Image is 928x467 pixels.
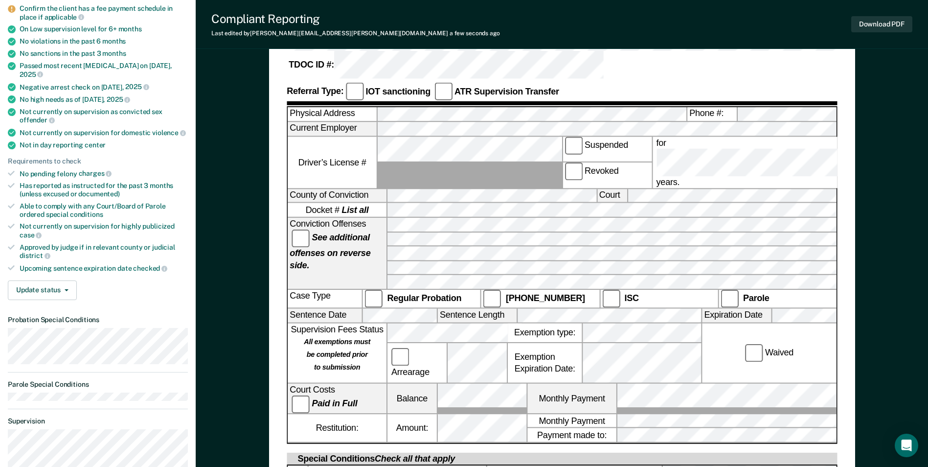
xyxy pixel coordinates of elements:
span: 2025 [20,70,43,78]
strong: ISC [624,293,638,303]
span: months [118,25,142,33]
label: for years. [654,137,928,188]
div: Approved by judge if in relevant county or judicial [20,243,188,260]
input: Suspended [565,137,582,154]
div: Open Intercom Messenger [895,434,918,457]
span: charges [79,169,112,177]
input: Waived [745,344,763,361]
span: violence [152,129,186,137]
label: Monthly Payment [527,414,616,428]
button: Update status [8,280,77,300]
span: checked [133,264,167,272]
span: district [20,252,50,259]
input: [PHONE_NUMBER] [483,290,501,307]
input: ATR Supervision Transfer [434,83,452,100]
input: IOT sanctioning [345,83,363,100]
span: 2025 [125,83,149,91]
span: documented) [78,190,119,198]
div: No violations in the past 6 [20,37,188,46]
label: Exemption type: [508,323,582,342]
label: Phone #: [687,108,737,121]
label: County of Conviction [288,189,386,202]
label: Sentence Date [288,309,362,322]
label: Arrearage [389,348,445,378]
input: for years. [656,148,926,176]
div: Exemption Expiration Date: [508,343,582,383]
strong: Parole [743,293,770,303]
strong: All exemptions must be completed prior to submission [304,337,370,372]
div: Not currently on supervision as convicted sex [20,108,188,124]
div: On Low supervision level for 6+ [20,25,188,33]
strong: [PHONE_NUMBER] [506,293,585,303]
input: See additional offenses on reverse side. [292,230,309,247]
span: months [102,49,126,57]
div: Not in day reporting [20,141,188,149]
span: a few seconds ago [450,30,500,37]
div: Last edited by [PERSON_NAME][EMAIL_ADDRESS][PERSON_NAME][DOMAIN_NAME] [211,30,500,37]
div: No pending felony [20,169,188,178]
dt: Supervision [8,417,188,425]
label: Monthly Payment [527,383,616,413]
dt: Probation Special Conditions [8,316,188,324]
div: Case Type [288,290,362,307]
div: Confirm the client has a fee payment schedule in place if applicable [20,4,188,21]
strong: Paid in Full [312,398,357,408]
label: Court [597,189,627,202]
dt: Parole Special Conditions [8,380,188,389]
span: center [85,141,106,149]
label: Balance [387,383,437,413]
div: Able to comply with any Court/Board of Parole ordered special [20,202,188,219]
div: Special Conditions [295,453,457,465]
label: Payment made to: [527,428,616,442]
div: Supervision Fees Status [288,323,386,382]
input: Revoked [565,163,582,181]
span: 2025 [107,95,130,103]
span: offender [20,116,55,124]
label: Suspended [563,137,652,162]
div: No sanctions in the past 3 [20,49,188,58]
span: case [20,231,42,239]
input: Parole [721,290,738,307]
input: Regular Probation [364,290,382,307]
div: Not currently on supervision for highly publicized [20,222,188,239]
span: Check all that apply [375,454,455,464]
label: Expiration Date [702,309,771,322]
span: Docket # [305,204,368,216]
label: Revoked [563,163,652,188]
strong: See additional offenses on reverse side. [290,233,370,270]
label: Physical Address [288,108,377,121]
label: Amount: [387,414,437,442]
div: Requirements to check [8,157,188,165]
div: Restitution: [288,414,386,442]
div: Has reported as instructed for the past 3 months (unless excused or [20,182,188,198]
div: Conviction Offenses [288,218,386,289]
div: Not currently on supervision for domestic [20,128,188,137]
label: Driver’s License # [288,137,377,188]
label: Waived [743,344,795,361]
div: Compliant Reporting [211,12,500,26]
span: conditions [70,210,103,218]
input: Paid in Full [292,395,309,413]
input: ISC [602,290,619,307]
div: No high needs as of [DATE], [20,95,188,104]
strong: IOT sanctioning [365,86,430,96]
button: Download PDF [851,16,912,32]
span: months [102,37,126,45]
div: Upcoming sentence expiration date [20,264,188,273]
div: Passed most recent [MEDICAL_DATA] on [DATE], [20,62,188,78]
input: Arrearage [391,348,409,366]
strong: ATR Supervision Transfer [454,86,559,96]
label: Sentence Length [438,309,517,322]
strong: Referral Type: [287,86,343,96]
div: Negative arrest check on [DATE], [20,83,188,92]
strong: List all [341,205,368,215]
strong: Regular Probation [387,293,461,303]
strong: TDOC ID #: [289,60,334,70]
label: Current Employer [288,122,377,136]
div: Court Costs [288,383,386,413]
